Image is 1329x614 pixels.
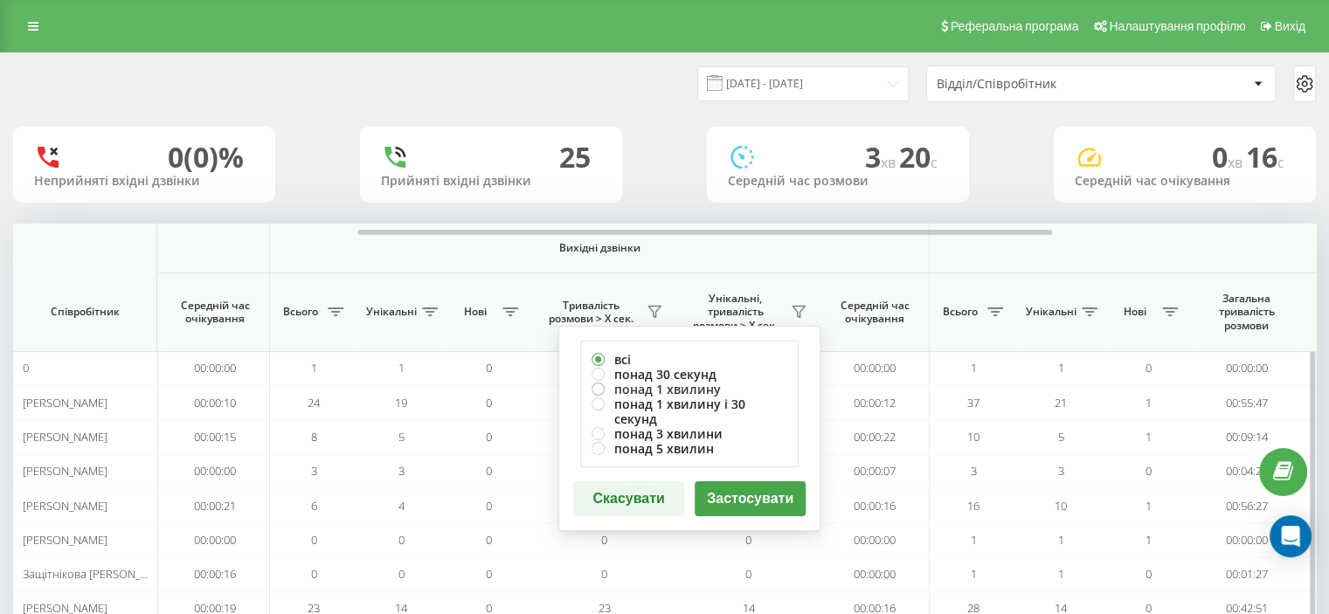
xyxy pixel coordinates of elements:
span: Защітнікова [PERSON_NAME] [23,566,174,582]
button: Застосувати [695,481,806,516]
span: Середній час очікування [834,299,916,326]
div: 25 [559,141,591,174]
span: [PERSON_NAME] [23,463,107,479]
span: 3 [311,463,317,479]
td: 00:00:16 [820,488,930,522]
span: Середній час очікування [174,299,256,326]
span: Унікальні [1026,305,1076,319]
span: 0 [486,429,492,445]
span: 1 [311,360,317,376]
td: 00:00:07 [820,454,930,488]
td: 00:00:15 [161,420,270,454]
span: Нові [453,305,497,319]
td: 00:04:26 [1192,454,1301,488]
td: 00:00:00 [820,351,930,385]
span: 3 [398,463,405,479]
label: понад 1 хвилину [592,382,787,397]
span: 6 [311,498,317,514]
span: 20 [899,138,938,176]
span: 0 [1146,566,1152,582]
span: 0 [1146,463,1152,479]
span: Реферальна програма [951,19,1079,33]
span: 0 [486,532,492,548]
td: 00:00:22 [820,420,930,454]
td: 00:00:16 [161,557,270,591]
span: 0 [486,395,492,410]
span: 16 [967,498,979,514]
span: 0 [486,360,492,376]
span: 5 [398,429,405,445]
span: 4 [398,498,405,514]
span: 1 [1146,532,1152,548]
span: 3 [971,463,977,479]
span: 0 [745,566,751,582]
span: Налаштування профілю [1109,19,1245,33]
button: Скасувати [573,481,684,516]
td: 00:00:00 [820,523,930,557]
span: 24 [308,395,320,410]
span: 0 [1212,138,1246,176]
span: 1 [971,532,977,548]
div: Open Intercom Messenger [1270,515,1312,557]
span: 1 [971,360,977,376]
span: 3 [1058,463,1064,479]
span: 21 [1055,395,1067,410]
span: Тривалість розмови > Х сек. [541,299,641,326]
span: 0 [486,566,492,582]
div: 0 (0)% [168,141,244,174]
span: 0 [311,566,317,582]
span: 10 [1055,498,1067,514]
span: 0 [23,360,29,376]
td: 00:00:12 [820,385,930,419]
span: Всього [938,305,982,319]
div: Неприйняті вхідні дзвінки [34,174,254,189]
span: 19 [395,395,407,410]
span: 8 [311,429,317,445]
span: 1 [1146,395,1152,410]
td: 00:55:47 [1192,385,1301,419]
div: Прийняті вхідні дзвінки [381,174,601,189]
span: 0 [398,532,405,548]
span: 0 [1146,360,1152,376]
span: c [1277,153,1284,172]
span: [PERSON_NAME] [23,429,107,445]
span: хв [1228,153,1246,172]
td: 00:01:27 [1192,557,1301,591]
span: Співробітник [28,305,142,319]
td: 00:00:00 [161,351,270,385]
div: Середній час розмови [728,174,948,189]
span: 1 [1058,360,1064,376]
span: [PERSON_NAME] [23,532,107,548]
label: понад 5 хвилин [592,441,787,456]
label: всі [592,352,787,367]
span: 0 [601,566,607,582]
span: 5 [1058,429,1064,445]
span: 0 [745,532,751,548]
td: 00:00:21 [161,488,270,522]
span: Вихідні дзвінки [311,241,889,255]
label: понад 3 хвилини [592,426,787,441]
label: понад 1 хвилину і 30 секунд [592,397,787,426]
td: 00:00:00 [820,557,930,591]
span: 0 [398,566,405,582]
div: Відділ/Співробітник [937,77,1146,92]
span: [PERSON_NAME] [23,395,107,410]
span: Всього [279,305,322,319]
span: 1 [1146,498,1152,514]
span: Вихід [1275,19,1305,33]
span: 1 [971,566,977,582]
td: 00:56:27 [1192,488,1301,522]
span: c [931,153,938,172]
span: Нові [1113,305,1157,319]
span: 37 [967,395,979,410]
span: 0 [486,498,492,514]
span: 0 [311,532,317,548]
span: 1 [1146,429,1152,445]
span: 10 [967,429,979,445]
span: [PERSON_NAME] [23,498,107,514]
span: 0 [601,532,607,548]
label: понад 30 секунд [592,367,787,382]
span: 0 [486,463,492,479]
td: 00:00:00 [1192,351,1301,385]
span: 1 [1058,566,1064,582]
